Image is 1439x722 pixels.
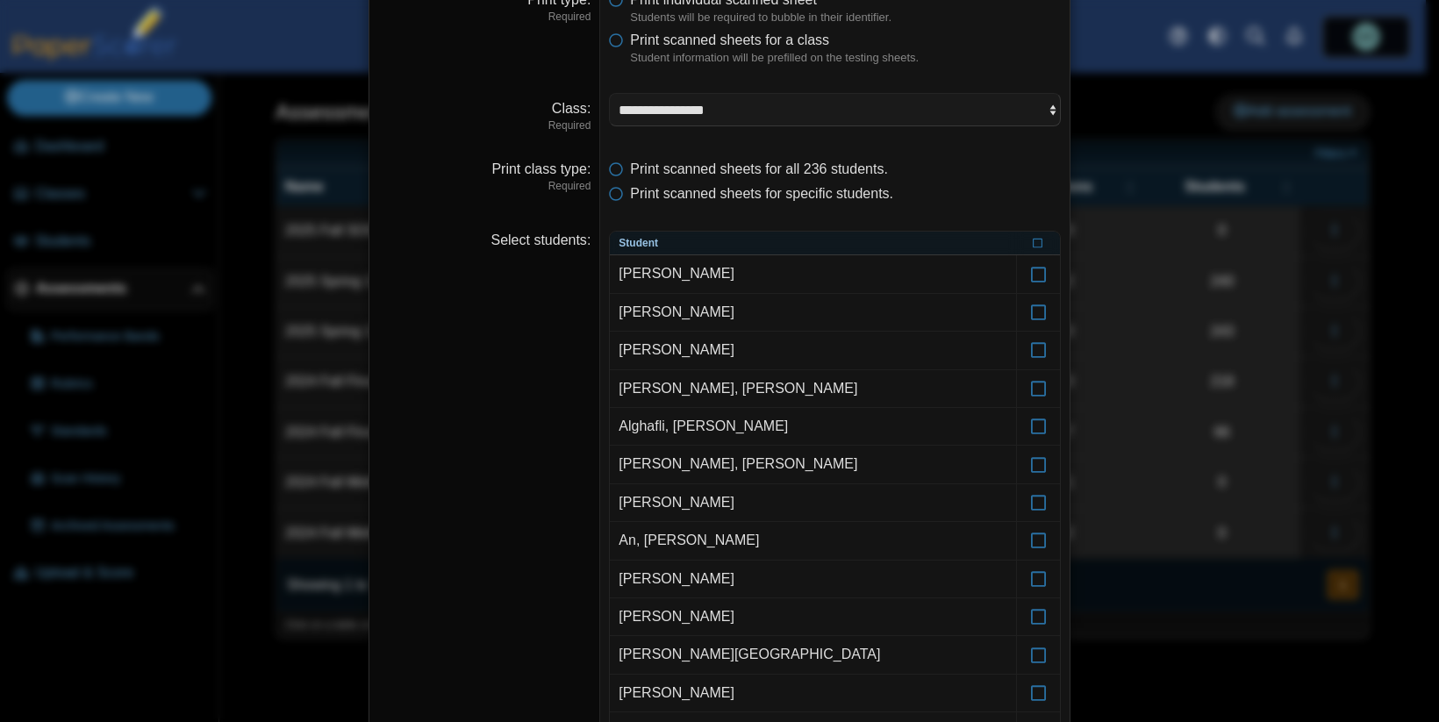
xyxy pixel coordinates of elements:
td: [PERSON_NAME] [610,675,1016,712]
label: Class [552,101,591,116]
td: [PERSON_NAME] [610,484,1016,522]
th: Student [610,232,1016,256]
td: [PERSON_NAME] [610,294,1016,332]
td: [PERSON_NAME] [610,255,1016,293]
td: An, [PERSON_NAME] [610,522,1016,560]
dfn: Students will be required to bubble in their identifier. [630,10,1061,25]
td: [PERSON_NAME] [610,598,1016,636]
td: Alghafli, [PERSON_NAME] [610,408,1016,446]
dfn: Student information will be prefilled on the testing sheets. [630,50,1061,66]
dfn: Required [378,10,591,25]
dfn: Required [378,118,591,133]
td: [PERSON_NAME] [610,332,1016,369]
td: [PERSON_NAME][GEOGRAPHIC_DATA] [610,636,1016,674]
span: Print scanned sheets for specific students. [630,186,893,201]
label: Select students [490,232,591,247]
td: [PERSON_NAME], [PERSON_NAME] [610,370,1016,408]
dfn: Required [378,179,591,194]
span: Print scanned sheets for a class [630,32,829,47]
span: Print scanned sheets for all 236 students. [630,161,888,176]
label: Print class type [491,161,591,176]
td: [PERSON_NAME] [610,561,1016,598]
td: [PERSON_NAME], [PERSON_NAME] [610,446,1016,483]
